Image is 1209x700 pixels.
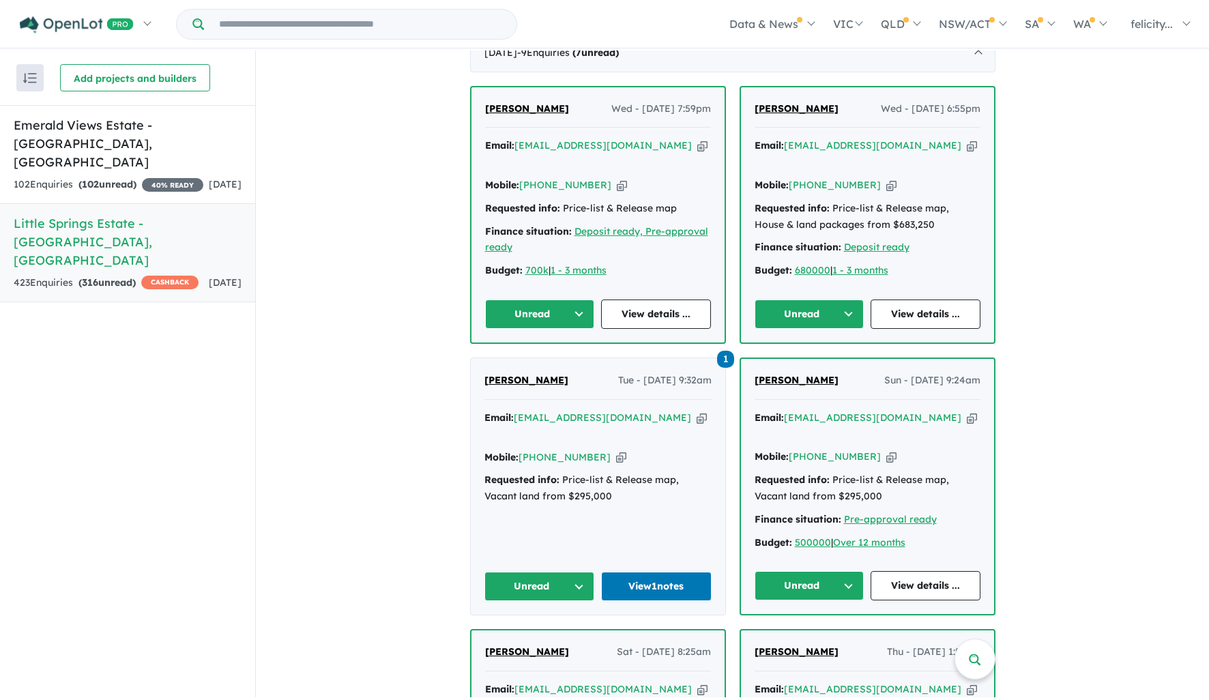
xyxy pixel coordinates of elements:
[485,264,523,276] strong: Budget:
[209,276,242,289] span: [DATE]
[784,411,961,424] a: [EMAIL_ADDRESS][DOMAIN_NAME]
[833,536,905,549] a: Over 12 months
[755,472,980,505] div: Price-list & Release map, Vacant land from $295,000
[697,682,708,697] button: Copy
[967,682,977,697] button: Copy
[20,16,134,33] img: Openlot PRO Logo White
[484,451,519,463] strong: Mobile:
[141,276,199,289] span: CASHBACK
[755,513,841,525] strong: Finance situation:
[551,264,607,276] u: 1 - 3 months
[755,571,864,600] button: Unread
[755,263,980,279] div: |
[470,34,995,72] div: [DATE]
[514,411,691,424] a: [EMAIL_ADDRESS][DOMAIN_NAME]
[881,101,980,117] span: Wed - [DATE] 6:55pm
[832,264,888,276] a: 1 - 3 months
[784,683,961,695] a: [EMAIL_ADDRESS][DOMAIN_NAME]
[485,102,569,115] span: [PERSON_NAME]
[485,139,514,151] strong: Email:
[886,450,897,464] button: Copy
[697,138,708,153] button: Copy
[871,300,980,329] a: View details ...
[755,535,980,551] div: |
[611,101,711,117] span: Wed - [DATE] 7:59pm
[484,472,712,505] div: Price-list & Release map, Vacant land from $295,000
[717,349,734,368] a: 1
[485,179,519,191] strong: Mobile:
[142,178,203,192] span: 40 % READY
[795,264,830,276] a: 680000
[207,10,514,39] input: Try estate name, suburb, builder or developer
[82,178,99,190] span: 102
[616,450,626,465] button: Copy
[485,101,569,117] a: [PERSON_NAME]
[485,300,595,329] button: Unread
[755,473,830,486] strong: Requested info:
[572,46,619,59] strong: ( unread)
[967,138,977,153] button: Copy
[601,572,712,601] a: View1notes
[617,178,627,192] button: Copy
[23,73,37,83] img: sort.svg
[755,201,980,233] div: Price-list & Release map, House & land packages from $683,250
[789,450,881,463] a: [PHONE_NUMBER]
[755,179,789,191] strong: Mobile:
[519,451,611,463] a: [PHONE_NUMBER]
[884,373,980,389] span: Sun - [DATE] 9:24am
[844,513,937,525] a: Pre-approval ready
[78,178,136,190] strong: ( unread)
[755,644,839,660] a: [PERSON_NAME]
[525,264,549,276] a: 700k
[14,214,242,269] h5: Little Springs Estate - [GEOGRAPHIC_DATA] , [GEOGRAPHIC_DATA]
[485,225,708,254] a: Deposit ready, Pre-approval ready
[78,276,136,289] strong: ( unread)
[1131,17,1173,31] span: felicity...
[485,202,560,214] strong: Requested info:
[755,450,789,463] strong: Mobile:
[514,683,692,695] a: [EMAIL_ADDRESS][DOMAIN_NAME]
[755,683,784,695] strong: Email:
[755,411,784,424] strong: Email:
[755,374,839,386] span: [PERSON_NAME]
[82,276,98,289] span: 316
[617,644,711,660] span: Sat - [DATE] 8:25am
[618,373,712,389] span: Tue - [DATE] 9:32am
[755,300,864,329] button: Unread
[485,683,514,695] strong: Email:
[755,102,839,115] span: [PERSON_NAME]
[886,178,897,192] button: Copy
[755,264,792,276] strong: Budget:
[795,536,831,549] a: 500000
[755,373,839,389] a: [PERSON_NAME]
[844,241,909,253] u: Deposit ready
[576,46,581,59] span: 7
[485,201,711,217] div: Price-list & Release map
[697,411,707,425] button: Copy
[755,139,784,151] strong: Email:
[485,645,569,658] span: [PERSON_NAME]
[967,411,977,425] button: Copy
[519,179,611,191] a: [PHONE_NUMBER]
[601,300,711,329] a: View details ...
[485,225,572,237] strong: Finance situation:
[485,644,569,660] a: [PERSON_NAME]
[484,374,568,386] span: [PERSON_NAME]
[484,373,568,389] a: [PERSON_NAME]
[789,179,881,191] a: [PHONE_NUMBER]
[755,241,841,253] strong: Finance situation:
[14,177,203,193] div: 102 Enquir ies
[485,263,711,279] div: |
[717,351,734,368] span: 1
[755,202,830,214] strong: Requested info:
[14,116,242,171] h5: Emerald Views Estate - [GEOGRAPHIC_DATA] , [GEOGRAPHIC_DATA]
[14,275,199,291] div: 423 Enquir ies
[484,411,514,424] strong: Email:
[517,46,619,59] span: - 9 Enquir ies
